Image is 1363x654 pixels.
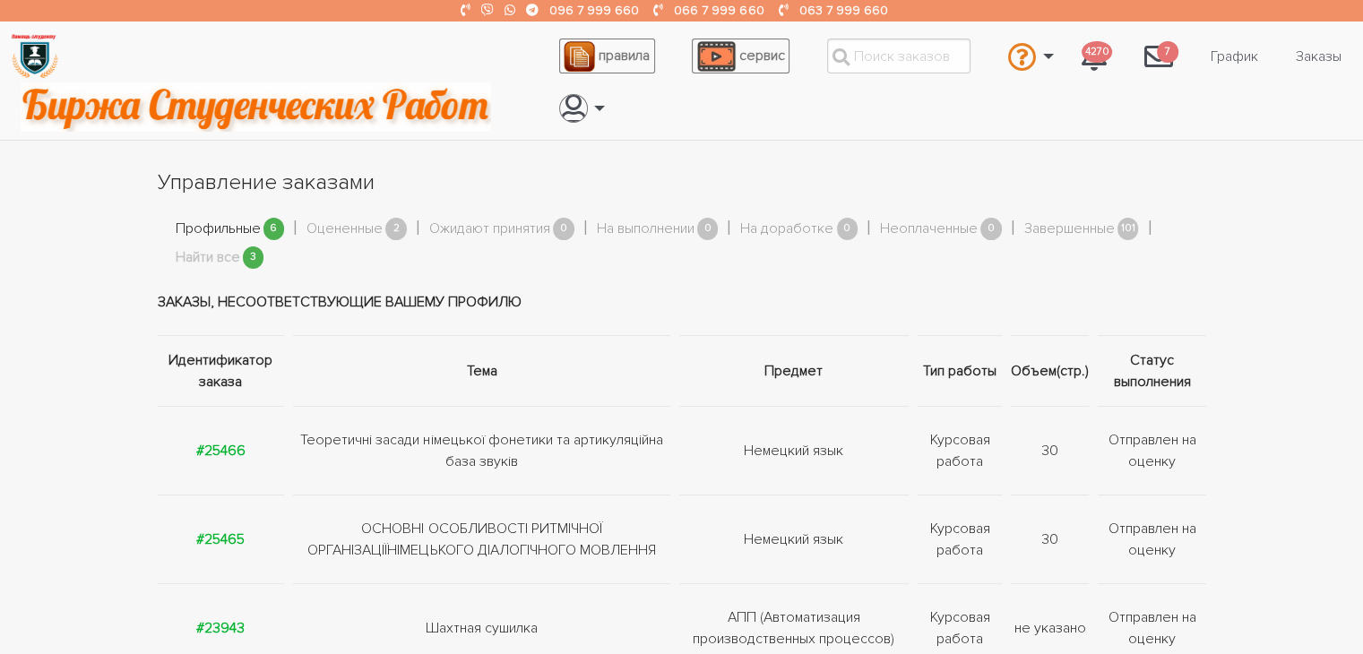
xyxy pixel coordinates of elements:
[1130,32,1187,81] a: 7
[289,336,674,407] th: Тема
[289,495,674,584] td: ОСНОВНІ ОСОБЛИВОСТІ РИТМІЧНОЇ ОРГАНІЗАЦІЇНІМЕЦЬКОГО ДІАЛОГІЧНОГО МОВЛЕННЯ
[913,336,1007,407] th: Тип работы
[429,218,550,241] a: Ожидают принятия
[739,47,785,65] span: сервис
[913,495,1007,584] td: Курсовая работа
[1117,218,1139,240] span: 101
[913,407,1007,495] td: Курсовая работа
[158,168,1206,198] h1: Управление заказами
[289,407,674,495] td: Теоретичні засади німецької фонетики та артикуляційна база звуків
[559,39,655,73] a: правила
[1067,32,1121,81] a: 4270
[837,218,858,240] span: 0
[597,218,694,241] a: На выполнении
[880,218,978,241] a: Неоплаченные
[549,3,639,18] a: 096 7 999 660
[196,530,245,548] a: #25465
[1157,41,1178,64] span: 7
[674,3,763,18] a: 066 7 999 660
[1196,39,1272,73] a: График
[564,41,594,72] img: agreement_icon-feca34a61ba7f3d1581b08bc946b2ec1ccb426f67415f344566775c155b7f62c.png
[675,336,913,407] th: Предмет
[692,39,789,73] a: сервис
[1093,407,1205,495] td: Отправлен на оценку
[176,246,240,270] a: Найти все
[980,218,1002,240] span: 0
[675,407,913,495] td: Немецкий язык
[827,39,970,73] input: Поиск заказов
[553,218,574,240] span: 0
[196,619,245,637] a: #23943
[1093,336,1205,407] th: Статус выполнения
[1281,39,1356,73] a: Заказы
[21,82,491,132] img: motto-2ce64da2796df845c65ce8f9480b9c9d679903764b3ca6da4b6de107518df0fe.gif
[176,218,261,241] a: Профильные
[798,3,887,18] a: 063 7 999 660
[1006,407,1093,495] td: 30
[10,31,59,81] img: logo-135dea9cf721667cc4ddb0c1795e3ba8b7f362e3d0c04e2cc90b931989920324.png
[1006,336,1093,407] th: Объем(стр.)
[1082,41,1112,64] span: 4270
[306,218,383,241] a: Оцененные
[263,218,285,240] span: 6
[1006,495,1093,584] td: 30
[697,41,735,72] img: play_icon-49f7f135c9dc9a03216cfdbccbe1e3994649169d890fb554cedf0eac35a01ba8.png
[697,218,719,240] span: 0
[740,218,833,241] a: На доработке
[158,269,1206,336] td: Заказы, несоответствующие вашему профилю
[158,336,289,407] th: Идентификатор заказа
[1093,495,1205,584] td: Отправлен на оценку
[675,495,913,584] td: Немецкий язык
[599,47,650,65] span: правила
[196,442,246,460] a: #25466
[243,246,264,269] span: 3
[1024,218,1115,241] a: Завершенные
[385,218,407,240] span: 2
